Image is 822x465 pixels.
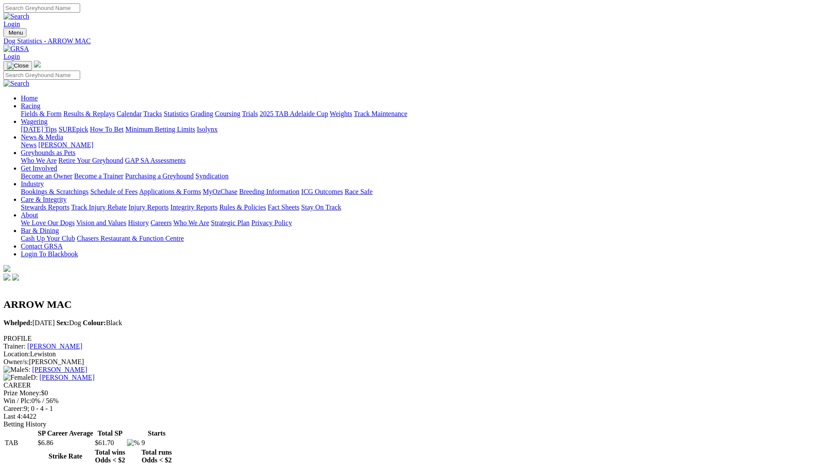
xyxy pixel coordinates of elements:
span: Career: [3,405,24,412]
div: Racing [21,110,819,118]
img: GRSA [3,45,29,53]
a: Who We Are [173,219,209,226]
a: Schedule of Fees [90,188,137,195]
a: Login [3,20,20,28]
input: Search [3,71,80,80]
td: $61.70 [94,439,126,447]
b: Sex: [56,319,69,326]
span: Black [83,319,122,326]
a: Integrity Reports [170,203,218,211]
span: Last 4: [3,413,23,420]
b: Whelped: [3,319,32,326]
a: Greyhounds as Pets [21,149,75,156]
a: Rules & Policies [219,203,266,211]
a: [PERSON_NAME] [39,374,94,381]
div: Bar & Dining [21,235,819,242]
div: PROFILE [3,335,819,342]
input: Search [3,3,80,13]
th: Strike Rate [37,448,94,465]
a: Bookings & Scratchings [21,188,88,195]
a: Login To Blackbook [21,250,78,258]
div: 9; 0 - 4 - 1 [3,405,819,413]
a: Strategic Plan [211,219,250,226]
a: Syndication [195,172,228,180]
a: Stewards Reports [21,203,69,211]
a: [PERSON_NAME] [38,141,93,149]
td: 9 [141,439,172,447]
a: News [21,141,36,149]
a: GAP SA Assessments [125,157,186,164]
a: How To Bet [90,126,124,133]
span: Prize Money: [3,389,41,397]
span: Owner/s: [3,358,29,365]
img: twitter.svg [12,274,19,281]
a: Race Safe [344,188,372,195]
a: [PERSON_NAME] [27,342,82,350]
a: Calendar [117,110,142,117]
img: Search [3,80,29,87]
a: Home [21,94,38,102]
span: Dog [56,319,81,326]
a: Purchasing a Greyhound [125,172,194,180]
a: Login [3,53,20,60]
a: Fact Sheets [268,203,299,211]
a: 2025 TAB Adelaide Cup [260,110,328,117]
a: Who We Are [21,157,57,164]
div: Lewiston [3,350,819,358]
img: Male [3,366,25,374]
a: ICG Outcomes [301,188,343,195]
a: Cash Up Your Club [21,235,75,242]
span: Trainer: [3,342,26,350]
div: 0% / 56% [3,397,819,405]
a: Bar & Dining [21,227,59,234]
span: S: [3,366,30,373]
a: Racing [21,102,40,110]
div: About [21,219,819,227]
a: Results & Replays [63,110,115,117]
a: Coursing [215,110,240,117]
a: Isolynx [197,126,218,133]
img: logo-grsa-white.png [34,61,41,68]
a: About [21,211,38,219]
div: Industry [21,188,819,196]
a: Become an Owner [21,172,72,180]
h2: ARROW MAC [3,299,819,310]
span: Location: [3,350,30,358]
th: SP Career Average [37,429,94,438]
div: [PERSON_NAME] [3,358,819,366]
a: Injury Reports [128,203,169,211]
a: Track Maintenance [354,110,407,117]
a: We Love Our Dogs [21,219,75,226]
img: Search [3,13,29,20]
th: Total wins Odds < $2 [94,448,126,465]
a: Chasers Restaurant & Function Centre [77,235,184,242]
a: Stay On Track [301,203,341,211]
a: Wagering [21,118,48,125]
a: Privacy Policy [251,219,292,226]
a: Careers [150,219,172,226]
a: Industry [21,180,44,187]
td: $6.86 [37,439,94,447]
a: Breeding Information [239,188,299,195]
a: Fields & Form [21,110,62,117]
div: 4422 [3,413,819,420]
td: TAB [4,439,36,447]
div: $0 [3,389,819,397]
span: Win / Plc: [3,397,31,404]
th: Starts [141,429,172,438]
a: Become a Trainer [74,172,123,180]
span: [DATE] [3,319,55,326]
button: Toggle navigation [3,28,26,37]
div: News & Media [21,141,819,149]
a: Grading [191,110,213,117]
a: Statistics [164,110,189,117]
a: Track Injury Rebate [71,203,127,211]
span: Menu [9,29,23,36]
a: Tracks [143,110,162,117]
a: Dog Statistics - ARROW MAC [3,37,819,45]
a: Minimum Betting Limits [125,126,195,133]
div: Greyhounds as Pets [21,157,819,165]
a: MyOzChase [203,188,237,195]
a: [DATE] Tips [21,126,57,133]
